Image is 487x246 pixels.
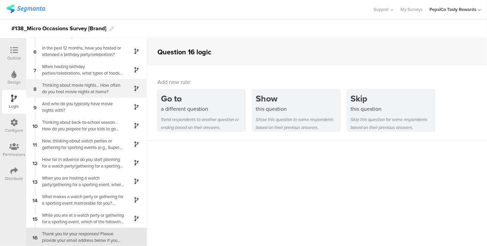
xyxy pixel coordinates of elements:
[38,119,124,132] div: Thinking about back-to-school season... How do you prepare for your kids to go back to school?
[38,175,124,188] div: When you are hosting a watch party/gathering for a sporting event, where do you get inspiration (...
[38,212,124,225] div: While you are at a watch party or gathering for a sporting event, which of the following are you ...
[3,151,26,158] div: Permissions
[256,105,340,113] div: this question
[38,100,124,114] div: And who do you typically have movie nights with?
[161,105,245,113] div: a different question
[32,159,38,167] span: 12
[158,47,211,57] div: Question 16 logic
[38,138,124,151] div: Now, thinking about watch parties or gathering for sporting events (e.g., Super Bowl, March Madne...
[429,6,476,13] div: PepsiCo Tasty Rewards
[9,103,19,109] div: Logic
[38,82,124,95] div: Thinking about movie nights... How often do you host movie nights at home?
[256,92,340,105] div: Show
[33,47,37,55] span: 6
[7,55,21,61] div: Outline
[33,85,37,92] span: 8
[351,116,435,131] div: Skip this question for some respondents based on their previous answers.
[32,196,38,204] span: 14
[5,127,23,133] div: Configure
[32,233,38,241] span: 16
[34,66,37,74] span: 7
[8,79,21,85] div: Design
[33,103,37,111] span: 9
[158,78,477,86] div: Add new rule:
[256,116,340,131] div: Show this question to some respondents based on their previous answers.
[5,175,23,182] div: Distribute
[32,122,38,129] span: 10
[161,116,245,131] div: Send respondents to another question or ending based on their answers.
[11,23,106,34] div: #138_Micro Occasions Survey [Brand]
[38,231,124,244] div: Thank you for your responses! Please provide your email address below if you would like to enter ...
[161,92,245,105] div: Go to
[6,4,45,13] img: segmanta logo
[374,6,389,13] span: Support
[38,156,124,169] div: How far in advance do you start planning for a watch party/gathering for a sporting event that yo...
[351,92,435,105] div: Skip
[32,215,38,222] span: 15
[351,105,435,113] div: this question
[33,140,37,148] span: 11
[38,63,124,76] div: When hosting birthday parties/celebrations, what types of foods and beverage options do you typic...
[38,193,124,206] div: What makes a watch party or gathering for a sporting event memorable for you? Select all that apply.
[38,45,124,58] div: In the past 12 months, have you hosted or attended a birthday party/celebration?
[32,178,38,185] span: 13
